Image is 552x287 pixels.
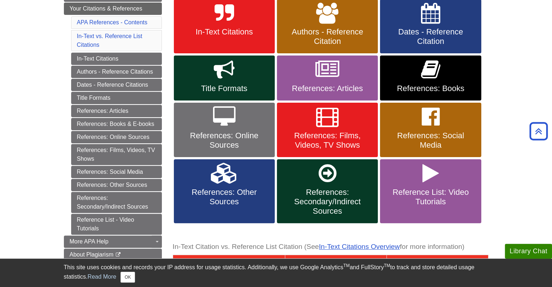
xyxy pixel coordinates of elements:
a: References: Films, Videos, TV Shows [277,103,378,157]
a: Reference List - Video Tutorials [71,214,162,235]
span: About Plagiarism [70,251,114,258]
a: References: Books & E-books [71,118,162,130]
span: In-Text Citations [179,27,269,37]
span: Reference List: Video Tutorials [385,188,475,206]
span: Title Formats [179,84,269,93]
a: References: Secondary/Indirect Sources [277,159,378,223]
button: Library Chat [505,244,552,259]
div: This site uses cookies and records your IP address for usage statistics. Additionally, we use Goo... [64,263,488,283]
a: References: Online Sources [71,131,162,143]
span: References: Articles [282,84,372,93]
a: Read More [87,274,116,280]
span: References: Online Sources [179,131,269,150]
a: Reference List: Video Tutorials [380,159,481,223]
span: References: Secondary/Indirect Sources [282,188,372,216]
span: More APA Help [70,238,109,245]
a: About Plagiarism [64,249,162,261]
a: Back to Top [527,126,550,136]
a: APA References - Contents [77,19,147,25]
a: Title Formats [174,56,275,101]
a: References: Other Sources [71,179,162,191]
a: More APA Help [64,235,162,248]
span: Your Citations & References [70,5,142,12]
span: References: Social Media [385,131,475,150]
button: Close [120,272,135,283]
span: Authors - Reference Citation [282,27,372,46]
span: References: Other Sources [179,188,269,206]
a: In-Text Citations [71,53,162,65]
a: References: Social Media [71,166,162,178]
a: Title Formats [71,92,162,104]
span: Dates - Reference Citation [385,27,475,46]
a: Dates - Reference Citations [71,79,162,91]
a: Your Citations & References [64,3,162,15]
a: References: Books [380,56,481,101]
a: References: Films, Videos, TV Shows [71,144,162,165]
a: Authors - Reference Citations [71,66,162,78]
a: References: Secondary/Indirect Sources [71,192,162,213]
a: References: Social Media [380,103,481,157]
a: In-Text Citations Overview [319,243,400,250]
sup: TM [384,263,390,268]
a: References: Other Sources [174,159,275,223]
a: In-Text vs. Reference List Citations [77,33,143,48]
span: References: Films, Videos, TV Shows [282,131,372,150]
a: References: Online Sources [174,103,275,157]
span: References: Books [385,84,475,93]
caption: In-Text Citation vs. Reference List Citation (See for more information) [173,239,488,255]
a: References: Articles [277,56,378,101]
sup: TM [343,263,349,268]
i: This link opens in a new window [115,253,121,257]
a: References: Articles [71,105,162,117]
